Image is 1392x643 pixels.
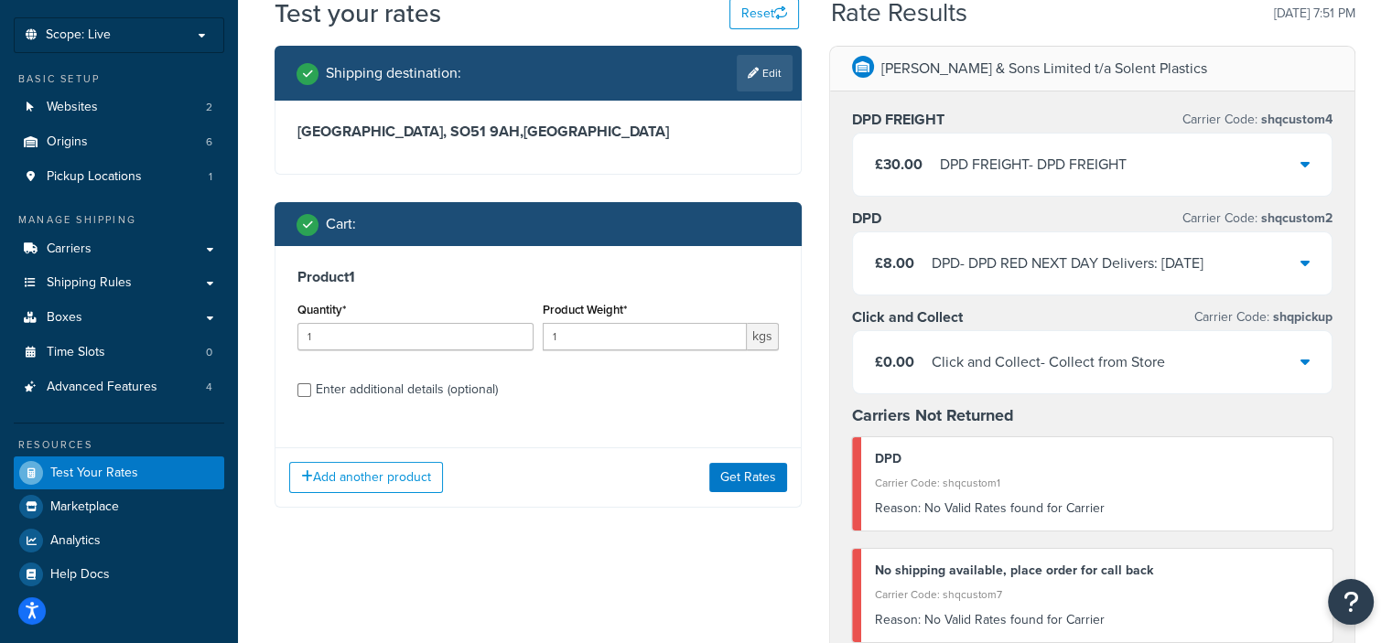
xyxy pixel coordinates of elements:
[1274,1,1355,27] p: [DATE] 7:51 PM
[875,154,923,175] span: £30.00
[852,209,881,228] h3: DPD
[875,498,921,518] span: Reason:
[326,216,356,232] h2: Cart :
[709,463,787,492] button: Get Rates
[14,370,224,404] a: Advanced Features4
[297,323,534,350] input: 0
[206,380,212,395] span: 4
[50,499,119,515] span: Marketplace
[14,524,224,557] a: Analytics
[47,169,142,185] span: Pickup Locations
[881,56,1207,81] p: [PERSON_NAME] & Sons Limited t/a Solent Plastics
[206,134,212,150] span: 6
[737,55,793,91] a: Edit
[852,111,944,129] h3: DPD FREIGHT
[852,308,963,327] h3: Click and Collect
[14,91,224,124] a: Websites2
[316,377,498,402] div: Enter additional details (optional)
[14,558,224,591] a: Help Docs
[1328,579,1374,625] button: Open Resource Center
[209,169,212,185] span: 1
[875,582,1320,607] div: Carrier Code: shqcustom7
[940,152,1127,177] div: DPD FREIGHT - DPD FREIGHT
[852,403,1014,427] strong: Carriers Not Returned
[1182,206,1333,231] p: Carrier Code:
[297,383,311,397] input: Enter additional details (optional)
[47,310,82,326] span: Boxes
[14,490,224,523] a: Marketplace
[47,275,132,291] span: Shipping Rules
[14,160,224,194] a: Pickup Locations1
[875,252,914,273] span: £8.00
[206,100,212,115] span: 2
[47,241,92,257] span: Carriers
[297,303,346,316] label: Quantity*
[543,323,747,350] input: 0.00
[747,323,779,350] span: kgs
[14,336,224,370] li: Time Slots
[543,303,627,316] label: Product Weight*
[50,533,101,549] span: Analytics
[47,134,88,150] span: Origins
[1194,305,1333,330] p: Carrier Code:
[50,567,110,583] span: Help Docs
[875,558,1320,584] div: No shipping available, place order for call back
[1257,209,1333,228] span: shqcustom2
[14,456,224,489] a: Test Your Rates
[1182,107,1333,133] p: Carrier Code:
[14,301,224,335] a: Boxes
[326,65,461,81] h2: Shipping destination :
[14,125,224,159] a: Origins6
[47,345,105,360] span: Time Slots
[289,462,443,493] button: Add another product
[14,266,224,300] a: Shipping Rules
[50,466,138,481] span: Test Your Rates
[875,470,1320,496] div: Carrier Code: shqcustom1
[932,349,1165,375] div: Click and Collect - Collect from Store
[14,125,224,159] li: Origins
[875,496,1320,521] div: No Valid Rates found for Carrier
[46,27,111,43] span: Scope: Live
[1269,307,1333,327] span: shqpickup
[297,123,779,141] h3: [GEOGRAPHIC_DATA], SO51 9AH , [GEOGRAPHIC_DATA]
[14,437,224,453] div: Resources
[875,610,921,629] span: Reason:
[14,336,224,370] a: Time Slots0
[14,370,224,404] li: Advanced Features
[14,71,224,87] div: Basic Setup
[14,91,224,124] li: Websites
[875,351,914,372] span: £0.00
[932,251,1203,276] div: DPD - DPD RED NEXT DAY Delivers: [DATE]
[14,160,224,194] li: Pickup Locations
[47,380,157,395] span: Advanced Features
[206,345,212,360] span: 0
[875,446,1320,472] div: DPD
[297,268,779,286] h3: Product 1
[875,607,1320,633] div: No Valid Rates found for Carrier
[47,100,98,115] span: Websites
[14,212,224,228] div: Manage Shipping
[14,232,224,266] a: Carriers
[1257,110,1333,129] span: shqcustom4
